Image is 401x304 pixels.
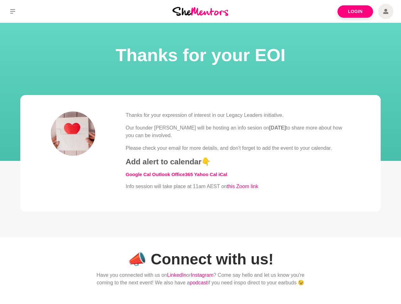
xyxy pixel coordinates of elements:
h5: ​ [126,172,350,178]
a: Instagram [191,272,213,278]
a: Login [338,5,373,18]
p: Please check your email for more details, and don't forget to add the event to your calendar. [126,144,350,152]
strong: [DATE] [269,125,286,130]
a: Outlook [152,172,170,177]
a: LinkedIn [167,272,186,278]
a: Google Cal [126,172,151,177]
p: Info session will take place at 11am AEST on [126,183,350,190]
p: Thanks for your expression of interest in our Legacy Leaders initiative. [126,111,350,119]
p: Have you connected with us on or ? Come say hello and let us know you're coming to the next event... [89,271,312,287]
a: iCal [218,172,227,177]
img: She Mentors Logo [172,7,228,16]
a: podcast [190,280,208,285]
h4: Add alert to calendar👇 [126,157,350,167]
a: this Zoom link [227,184,258,189]
h1: Thanks for your EOI [8,43,393,67]
a: Office365 [171,172,193,177]
p: Our founder [PERSON_NAME] will be hosting an info sesion on to share more about how you can be in... [126,124,350,139]
h1: 📣 Connect with us! [89,250,312,269]
a: Yahoo Cal [194,172,217,177]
